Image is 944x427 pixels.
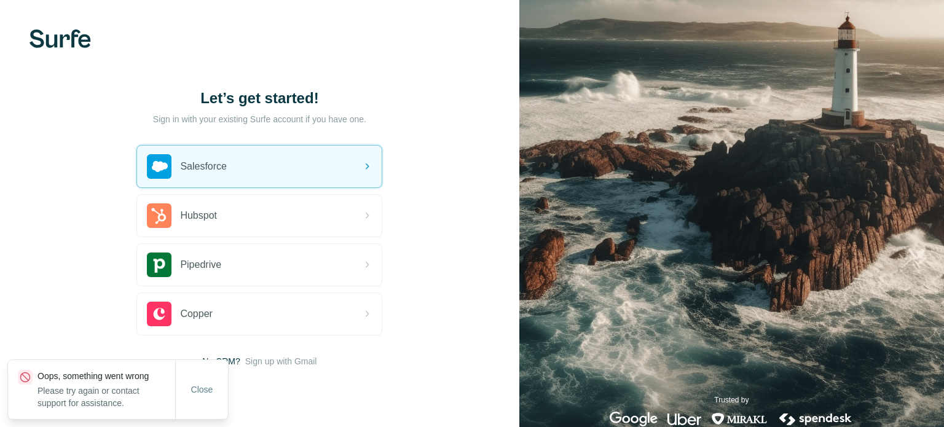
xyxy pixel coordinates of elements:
img: google's logo [610,412,658,426]
img: mirakl's logo [711,412,768,426]
span: Pipedrive [180,257,221,272]
span: Close [191,383,213,396]
p: Sign in with your existing Surfe account if you have one. [153,113,366,125]
span: Copper [180,307,212,321]
img: salesforce's logo [147,154,171,179]
span: No CRM? [202,355,240,367]
span: Hubspot [180,208,217,223]
button: Close [183,378,222,401]
img: spendesk's logo [777,412,854,426]
p: Oops, something went wrong [37,370,175,382]
img: copper's logo [147,302,171,326]
span: Salesforce [180,159,227,174]
img: hubspot's logo [147,203,171,228]
p: Trusted by [714,394,749,405]
img: pipedrive's logo [147,253,171,277]
img: uber's logo [667,412,701,426]
h1: Let’s get started! [136,88,382,108]
button: Sign up with Gmail [245,355,317,367]
img: Surfe's logo [29,29,91,48]
p: Please try again or contact support for assistance. [37,385,175,409]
